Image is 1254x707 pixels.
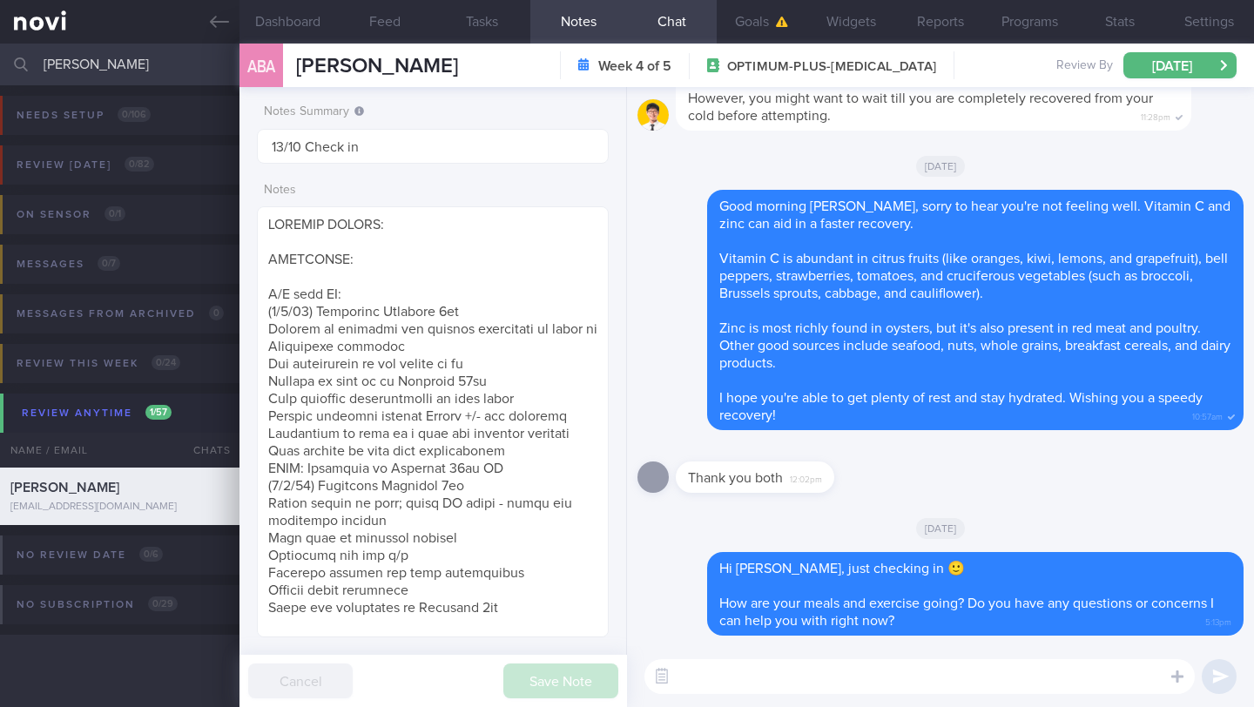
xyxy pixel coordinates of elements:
span: Hi [PERSON_NAME], just checking in 🙂 [719,562,965,576]
span: 12:02pm [790,469,822,486]
strong: Week 4 of 5 [598,57,671,75]
span: Vitamin C is abundant in citrus fruits (like oranges, kiwi, lemons, and grapefruit), bell peppers... [719,252,1228,300]
span: However, you might want to wait till you are completely recovered from your cold before attempting. [688,91,1153,123]
div: Messages [12,252,125,276]
span: 0 / 6 [139,547,163,562]
span: [DATE] [916,518,966,539]
span: How are your meals and exercise going? Do you have any questions or concerns I can help you with ... [719,596,1214,628]
span: 10:57am [1192,407,1223,423]
span: 11:28pm [1141,107,1170,124]
span: 0 / 29 [148,596,178,611]
span: 0 / 82 [125,157,154,172]
span: I hope you're able to get plenty of rest and stay hydrated. Wishing you a speedy recovery! [719,391,1203,422]
span: 0 / 106 [118,107,151,122]
div: ABA [235,33,287,100]
span: [PERSON_NAME] [296,56,458,77]
div: Messages from Archived [12,302,228,326]
div: Review [DATE] [12,153,158,177]
div: Needs setup [12,104,155,127]
button: [DATE] [1123,52,1237,78]
span: OPTIMUM-PLUS-[MEDICAL_DATA] [727,58,936,76]
label: Notes Summary [264,104,602,120]
span: 0 / 7 [98,256,120,271]
div: Chats [170,433,239,468]
span: 0 [209,306,224,320]
span: [DATE] [916,156,966,177]
span: [PERSON_NAME] [10,481,119,495]
span: 5:13pm [1205,612,1231,629]
div: No review date [12,543,167,567]
div: Review this week [12,352,185,375]
label: Notes [264,183,602,199]
span: Review By [1056,58,1113,74]
span: 0 / 1 [104,206,125,221]
div: No subscription [12,593,182,616]
div: Review anytime [17,401,176,425]
span: 0 / 24 [152,355,180,370]
span: Zinc is most richly found in oysters, but it's also present in red meat and poultry. Other good s... [719,321,1230,370]
div: On sensor [12,203,130,226]
span: 1 / 57 [145,405,172,420]
div: [EMAIL_ADDRESS][DOMAIN_NAME] [10,501,229,514]
span: Good morning [PERSON_NAME], sorry to hear you're not feeling well. Vitamin C and zinc can aid in ... [719,199,1230,231]
span: Thank you both [688,471,783,485]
